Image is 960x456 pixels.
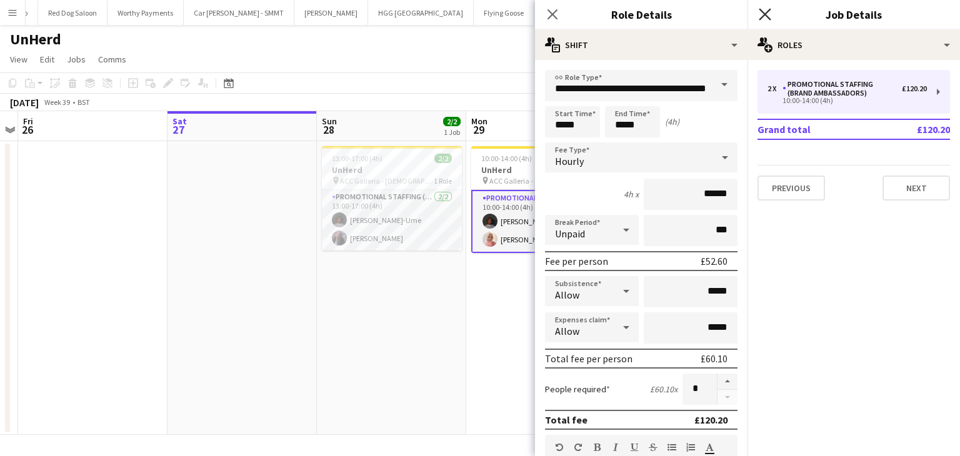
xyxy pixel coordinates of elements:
[171,122,187,137] span: 27
[98,54,126,65] span: Comms
[474,1,534,25] button: Flying Goose
[23,116,33,127] span: Fri
[10,96,39,109] div: [DATE]
[882,176,950,201] button: Next
[320,122,337,137] span: 28
[555,325,579,337] span: Allow
[434,176,452,186] span: 1 Role
[535,30,747,60] div: Shift
[10,30,61,49] h1: UnHerd
[555,289,579,301] span: Allow
[294,1,368,25] button: [PERSON_NAME]
[322,116,337,127] span: Sun
[545,255,608,267] div: Fee per person
[767,84,782,93] div: 2 x
[471,146,611,253] app-job-card: 10:00-14:00 (4h)2/2UnHerd ACC Galleria - [DEMOGRAPHIC_DATA] Conference1 RolePromotional Staffing ...
[172,116,187,127] span: Sat
[649,442,657,452] button: Strikethrough
[701,255,727,267] div: £52.60
[545,352,632,365] div: Total fee per person
[717,374,737,390] button: Increase
[705,442,714,452] button: Text Color
[35,51,59,67] a: Edit
[340,176,434,186] span: ACC Galleria - [DEMOGRAPHIC_DATA] Conference
[469,122,487,137] span: 29
[555,227,585,240] span: Unpaid
[747,30,960,60] div: Roles
[545,414,587,426] div: Total fee
[332,154,382,163] span: 13:00-17:00 (4h)
[555,442,564,452] button: Undo
[701,352,727,365] div: £60.10
[21,122,33,137] span: 26
[630,442,639,452] button: Underline
[77,97,90,107] div: BST
[694,414,727,426] div: £120.20
[434,154,452,163] span: 2/2
[535,6,747,22] h3: Role Details
[545,384,610,395] label: People required
[757,176,825,201] button: Previous
[67,54,86,65] span: Jobs
[444,127,460,137] div: 1 Job
[534,1,599,25] button: UMPF Staffing
[93,51,131,67] a: Comms
[471,164,611,176] h3: UnHerd
[665,116,679,127] div: (4h)
[876,119,950,139] td: £120.20
[574,442,582,452] button: Redo
[747,6,960,22] h3: Job Details
[667,442,676,452] button: Unordered List
[184,1,294,25] button: Car [PERSON_NAME] - SMMT
[782,80,902,97] div: Promotional Staffing (Brand Ambassadors)
[5,51,32,67] a: View
[40,54,54,65] span: Edit
[489,176,583,186] span: ACC Galleria - [DEMOGRAPHIC_DATA] Conference
[322,146,462,250] app-job-card: 13:00-17:00 (4h)2/2UnHerd ACC Galleria - [DEMOGRAPHIC_DATA] Conference1 RolePromotional Staffing ...
[322,190,462,250] app-card-role: Promotional Staffing (Brand Ambassadors)2/213:00-17:00 (4h)[PERSON_NAME]-Ume[PERSON_NAME]
[443,117,461,126] span: 2/2
[650,384,677,395] div: £60.10 x
[686,442,695,452] button: Ordered List
[107,1,184,25] button: Worthy Payments
[624,189,639,200] div: 4h x
[41,97,72,107] span: Week 39
[471,190,611,253] app-card-role: Promotional Staffing (Brand Ambassadors)2/210:00-14:00 (4h)[PERSON_NAME]-Ume[PERSON_NAME]
[757,119,876,139] td: Grand total
[10,54,27,65] span: View
[322,164,462,176] h3: UnHerd
[368,1,474,25] button: HGG [GEOGRAPHIC_DATA]
[471,116,487,127] span: Mon
[38,1,107,25] button: Red Dog Saloon
[592,442,601,452] button: Bold
[62,51,91,67] a: Jobs
[902,84,927,93] div: £120.20
[611,442,620,452] button: Italic
[767,97,927,104] div: 10:00-14:00 (4h)
[555,155,584,167] span: Hourly
[481,154,532,163] span: 10:00-14:00 (4h)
